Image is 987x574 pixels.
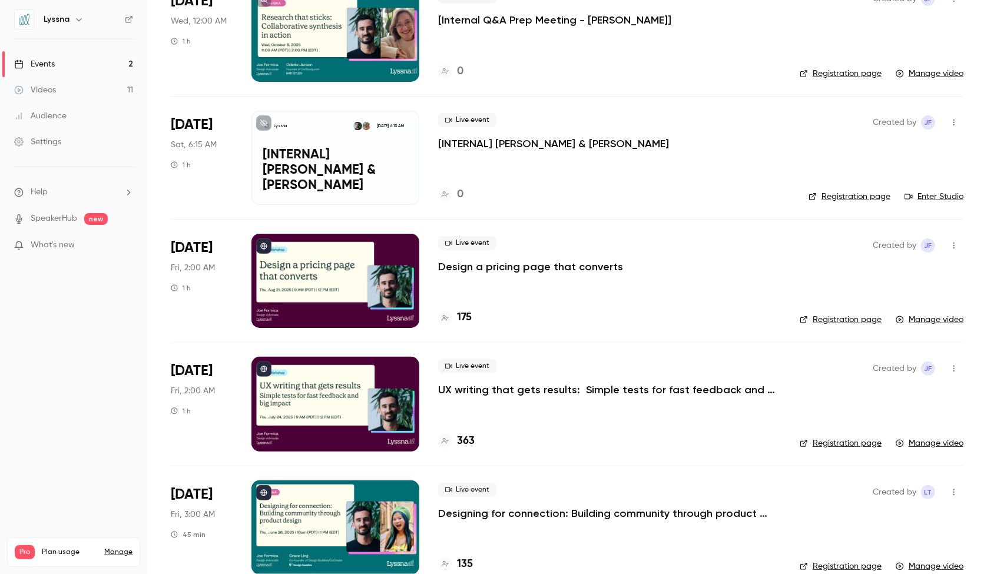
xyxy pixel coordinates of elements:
a: Registration page [800,314,882,326]
a: Manage video [896,68,963,79]
a: [INTERNAL] [PERSON_NAME] & [PERSON_NAME] [438,137,669,151]
a: 135 [438,556,473,572]
span: Created by [873,115,916,130]
p: Lyssna [274,123,287,129]
span: JF [925,238,932,253]
a: 0 [438,64,463,79]
div: 45 min [171,530,206,539]
span: Joe Formica [921,115,935,130]
iframe: Noticeable Trigger [119,240,133,251]
span: Created by [873,361,916,376]
a: Registration page [800,560,882,572]
h4: 363 [457,433,475,449]
span: Wed, 12:00 AM [171,15,227,27]
img: Joe Formica [353,122,362,130]
span: JF [925,361,932,376]
span: Live event [438,359,496,373]
div: 1 h [171,283,191,293]
a: Enter Studio [905,191,963,203]
a: Manage video [896,314,963,326]
div: Jul 24 Thu, 12:00 PM (America/New York) [171,357,233,451]
h4: 135 [457,556,473,572]
a: Manage video [896,560,963,572]
span: Created by [873,238,916,253]
span: Fri, 2:00 AM [171,385,215,397]
h6: Lyssna [44,14,69,25]
span: Lyssna Team [921,485,935,499]
a: [INTERNAL] Odette Jansen & Joe FormicaLyssnaOdette JansenJoe Formica[DATE] 6:15 AM[INTERNAL] [PER... [251,111,419,205]
span: Plan usage [42,548,97,557]
span: [DATE] [171,238,213,257]
div: Aug 21 Thu, 12:00 PM (America/New York) [171,234,233,328]
a: Registration page [800,437,882,449]
h4: 175 [457,310,472,326]
img: Odette Jansen [362,122,370,130]
div: Videos [14,84,56,96]
img: Lyssna [15,10,34,29]
span: Created by [873,485,916,499]
span: Fri, 3:00 AM [171,509,215,520]
span: Sat, 6:15 AM [171,139,217,151]
div: 1 h [171,406,191,416]
a: Manage [104,548,133,557]
div: Settings [14,136,61,148]
a: Registration page [809,191,890,203]
div: Audience [14,110,67,122]
span: Pro [15,545,35,559]
span: [DATE] 6:15 AM [373,122,408,130]
span: Live event [438,236,496,250]
p: [INTERNAL] [PERSON_NAME] & [PERSON_NAME] [263,148,408,193]
span: new [84,213,108,225]
span: Live event [438,113,496,127]
span: [DATE] [171,485,213,504]
h4: 0 [457,187,463,203]
a: Design a pricing page that converts [438,260,623,274]
a: 175 [438,310,472,326]
span: [DATE] [171,361,213,380]
span: Help [31,186,48,198]
a: Registration page [800,68,882,79]
div: 1 h [171,37,191,46]
a: Designing for connection: Building community through product design [438,506,781,520]
a: UX writing that gets results: Simple tests for fast feedback and big impact [438,383,781,397]
a: 0 [438,187,463,203]
a: Manage video [896,437,963,449]
li: help-dropdown-opener [14,186,133,198]
span: LT [925,485,932,499]
div: Aug 29 Fri, 4:15 PM (America/New York) [171,111,233,205]
span: Fri, 2:00 AM [171,262,215,274]
span: Joe Formica [921,238,935,253]
span: Live event [438,483,496,497]
div: Events [14,58,55,70]
h4: 0 [457,64,463,79]
span: [DATE] [171,115,213,134]
a: 363 [438,433,475,449]
span: JF [925,115,932,130]
a: [Internal Q&A Prep Meeting - [PERSON_NAME]] [438,13,671,27]
a: SpeakerHub [31,213,77,225]
span: Joe Formica [921,361,935,376]
span: What's new [31,239,75,251]
div: 1 h [171,160,191,170]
